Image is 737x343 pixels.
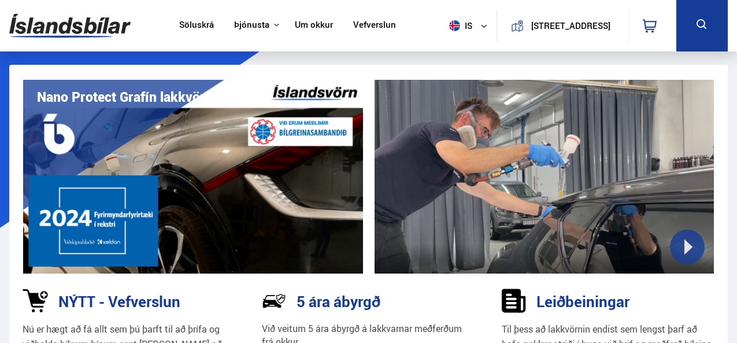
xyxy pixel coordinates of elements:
img: vI42ee_Copy_of_H.png [23,80,363,274]
button: [STREET_ADDRESS] [528,21,613,31]
h3: Leiðbeiningar [536,293,629,310]
a: Söluskrá [179,20,214,32]
h3: 5 ára ábyrgð [297,293,380,310]
a: Um okkur [295,20,333,32]
img: sDldwouBCQTERH5k.svg [502,289,526,313]
h3: NÝTT - Vefverslun [58,293,180,310]
img: G0Ugv5HjCgRt.svg [9,7,131,45]
h1: Nano Protect Grafín lakkvörn [37,89,213,105]
img: 1kVRZhkadjUD8HsE.svg [23,289,48,313]
img: NP-R9RrMhXQFCiaa.svg [262,289,286,313]
button: Þjónusta [234,20,269,31]
span: is [445,20,473,31]
button: is [445,9,497,43]
a: [STREET_ADDRESS] [503,9,621,42]
img: svg+xml;base64,PHN2ZyB4bWxucz0iaHR0cDovL3d3dy53My5vcmcvMjAwMC9zdmciIHdpZHRoPSI1MTIiIGhlaWdodD0iNT... [449,20,460,31]
a: Vefverslun [353,20,396,32]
